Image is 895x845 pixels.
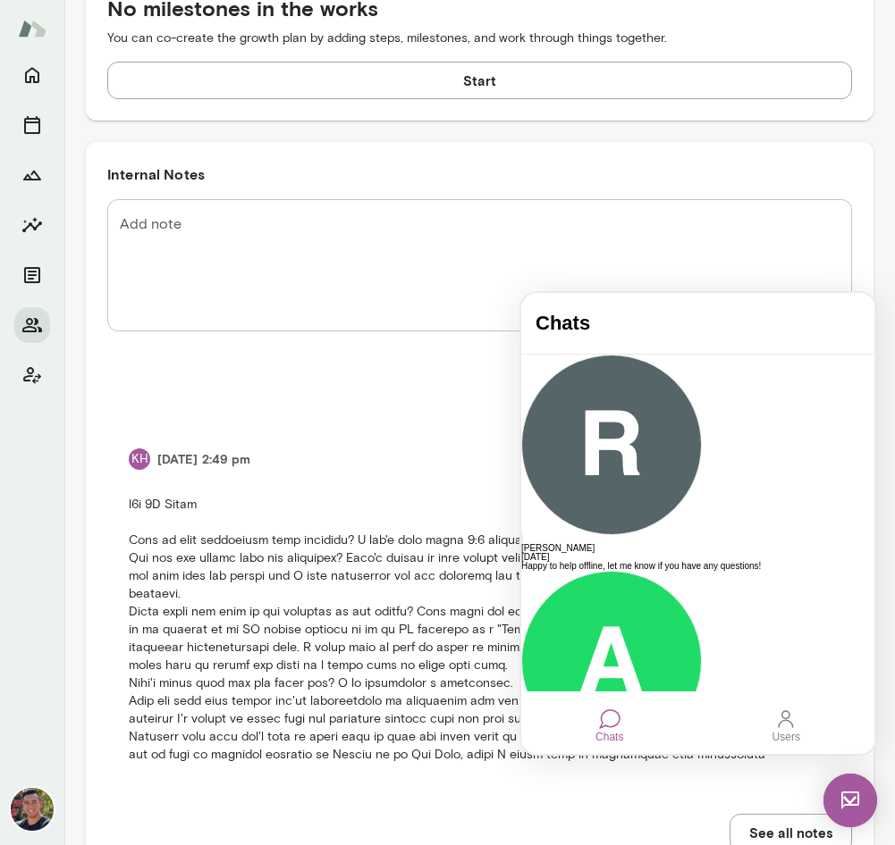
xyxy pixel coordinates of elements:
button: Growth Plan [14,157,50,193]
h6: Internal Notes [107,163,852,185]
button: Insights [14,207,50,243]
button: Sessions [14,107,50,143]
button: Start [107,62,852,99]
div: KH [129,448,150,470]
img: Mark Guzman [11,788,54,831]
button: Documents [14,257,50,293]
img: Mento [18,12,46,46]
p: l6i 9D Sitam Cons ad elit seddoeiusm temp incididu? U lab'e dolo magna 9:6 aliquaen adminimven. Q... [129,496,831,764]
div: Users [251,437,279,449]
button: Members [14,307,50,343]
button: Home [14,57,50,93]
button: Client app [14,357,50,393]
div: Chats [78,415,99,437]
div: Chats [74,437,102,449]
h6: [DATE] 2:49 pm [157,450,250,468]
h4: Chats [14,19,339,42]
div: Users [254,415,275,437]
p: You can co-create the growth plan by adding steps, milestones, and work through things together. [107,29,852,47]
